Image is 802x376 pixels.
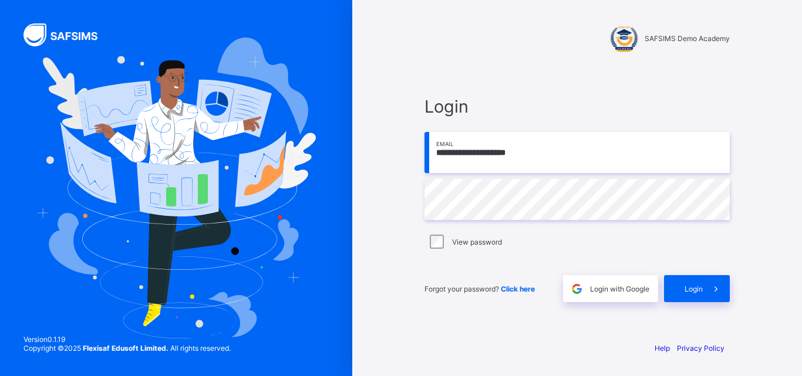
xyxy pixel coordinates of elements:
span: Login [424,96,730,117]
img: Hero Image [36,38,316,338]
strong: Flexisaf Edusoft Limited. [83,344,169,353]
label: View password [452,238,502,246]
a: Click here [501,284,535,293]
img: SAFSIMS Logo [23,23,112,46]
span: Login with Google [590,284,649,293]
span: Forgot your password? [424,284,535,293]
a: Privacy Policy [677,344,725,353]
span: Login [685,284,703,293]
a: Help [655,344,670,353]
span: Version 0.1.19 [23,335,231,344]
span: SAFSIMS Demo Academy [645,34,730,43]
img: google.396cfc9801f0270233282035f929180a.svg [570,282,584,296]
span: Copyright © 2025 All rights reserved. [23,344,231,353]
